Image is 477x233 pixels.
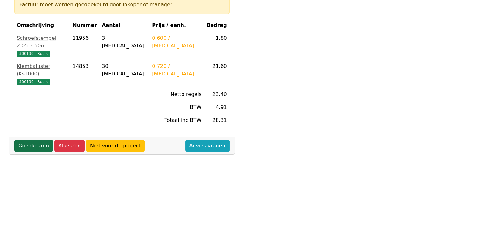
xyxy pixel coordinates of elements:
td: BTW [149,101,204,114]
a: Schroefstempel 2.05 3.50m300130 - Boels [17,34,67,57]
div: 0.720 / [MEDICAL_DATA] [152,63,201,78]
td: Totaal inc BTW [149,114,204,127]
td: 21.60 [204,60,230,88]
a: Klembaluster (Ks1000)300130 - Boels [17,63,67,85]
td: Netto regels [149,88,204,101]
div: 0.600 / [MEDICAL_DATA] [152,34,201,50]
th: Aantal [99,19,149,32]
div: 3 [MEDICAL_DATA] [102,34,147,50]
div: 30 [MEDICAL_DATA] [102,63,147,78]
td: 14853 [70,60,99,88]
a: Niet voor dit project [86,140,145,152]
span: 300130 - Boels [17,51,50,57]
td: 28.31 [204,114,230,127]
th: Bedrag [204,19,230,32]
div: Klembaluster (Ks1000) [17,63,67,78]
th: Prijs / eenh. [149,19,204,32]
td: 23.40 [204,88,230,101]
th: Omschrijving [14,19,70,32]
th: Nummer [70,19,99,32]
td: 4.91 [204,101,230,114]
div: Factuur moet worden goedgekeurd door inkoper of manager. [20,1,224,9]
span: 300130 - Boels [17,79,50,85]
td: 1.80 [204,32,230,60]
a: Afkeuren [54,140,85,152]
a: Advies vragen [185,140,230,152]
div: Schroefstempel 2.05 3.50m [17,34,67,50]
td: 11956 [70,32,99,60]
a: Goedkeuren [14,140,53,152]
